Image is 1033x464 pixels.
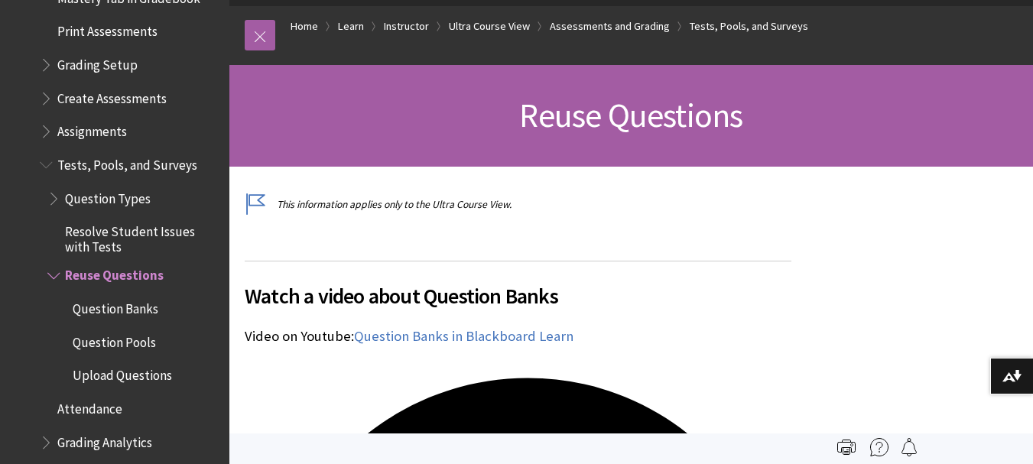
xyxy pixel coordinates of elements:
span: Watch a video about Question Banks [245,280,791,312]
span: Tests, Pools, and Surveys [57,152,197,173]
span: Video on Youtube: [245,327,354,345]
img: Print [837,438,856,456]
span: Question Types [65,186,151,206]
a: Learn [338,17,364,36]
span: Resolve Student Issues with Tests [65,219,219,255]
span: Assignments [57,118,127,139]
span: Reuse Questions [65,263,164,284]
span: Reuse Questions [519,94,742,136]
a: Ultra Course View [449,17,530,36]
span: Grading Setup [57,52,138,73]
span: Question Banks [73,296,158,316]
a: Assessments and Grading [550,17,670,36]
a: Home [291,17,318,36]
a: Instructor [384,17,429,36]
span: Print Assessments [57,19,158,40]
span: Upload Questions [73,363,172,384]
span: Attendance [57,396,122,417]
span: Grading Analytics [57,430,152,450]
img: Follow this page [900,438,918,456]
span: Create Assessments [57,86,167,106]
img: More help [870,438,888,456]
span: Question Pools [73,329,156,350]
a: Question Banks in Blackboard Learn [354,327,573,346]
a: Tests, Pools, and Surveys [690,17,808,36]
p: This information applies only to the Ultra Course View. [245,197,791,212]
span: Question Banks in Blackboard Learn [354,327,573,345]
